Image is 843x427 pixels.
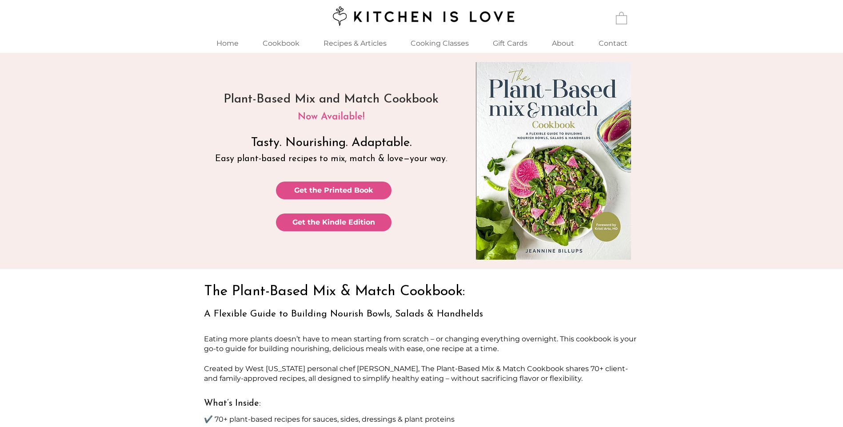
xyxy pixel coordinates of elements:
span: Tasty. Nourishing. Adaptable.​ [251,137,412,149]
span: Get the Kindle Edition [292,217,375,227]
p: About [547,34,579,53]
span: ✔️ 70+ plant-based recipes for sauces, sides, dressings & plant proteins [204,415,455,423]
span: Created by West [US_STATE] personal chef [PERSON_NAME], The Plant-Based Mix & Match Cookbook shar... [204,364,628,383]
a: Cookbook [251,34,312,53]
p: Gift Cards [488,34,532,53]
p: Cookbook [258,34,304,53]
span: A Flexible Guide to Building Nourish Bowls, Salads & Handhelds [204,309,483,319]
p: Home [212,34,243,53]
span: Easy plant-based recipes to mix, match & love—your way. [215,154,447,163]
div: Cooking Classes [399,34,481,53]
a: About [540,34,587,53]
p: Cooking Classes [406,34,473,53]
a: Contact [587,34,639,53]
span: Eating more plants doesn’t have to mean starting from scratch – or changing everything overnight.... [204,335,636,353]
span: Get the Printed Book [294,186,373,195]
span: Now Available! [298,112,364,122]
p: Contact [594,34,632,53]
p: Recipes & Articles [319,34,391,53]
a: Home [204,34,251,53]
span: Plant-Based Mix and Match Cookbook [224,93,439,106]
a: Get the Printed Book [276,182,392,199]
img: plant-based-mix-match-cookbook-cover-web.jpg [476,62,631,260]
span: The Plant-Based Mix & Match Cookbook: [204,285,465,299]
img: Kitchen is Love logo [327,5,516,27]
a: Get the Kindle Edition [276,213,392,231]
a: Gift Cards [481,34,540,53]
span: What’s Inside: [204,399,261,408]
nav: Site [204,34,639,53]
a: Recipes & Articles [312,34,399,53]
